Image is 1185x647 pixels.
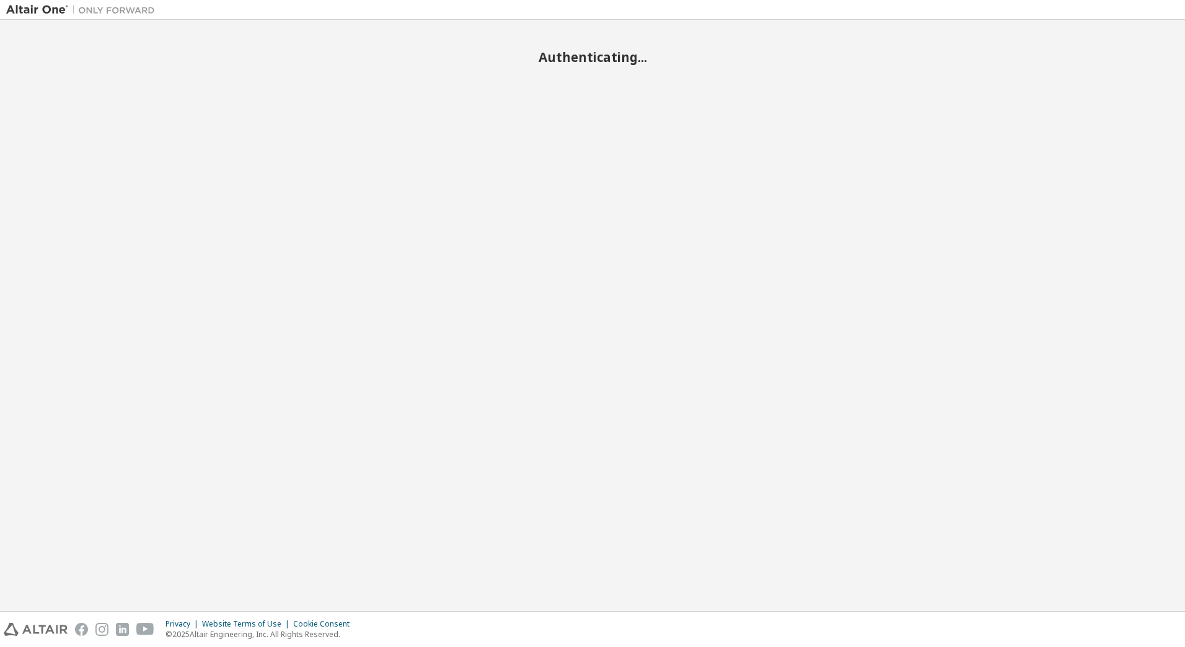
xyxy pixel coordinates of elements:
div: Privacy [165,619,202,629]
img: altair_logo.svg [4,623,68,636]
img: facebook.svg [75,623,88,636]
img: Altair One [6,4,161,16]
img: linkedin.svg [116,623,129,636]
img: instagram.svg [95,623,108,636]
img: youtube.svg [136,623,154,636]
div: Cookie Consent [293,619,357,629]
p: © 2025 Altair Engineering, Inc. All Rights Reserved. [165,629,357,640]
h2: Authenticating... [6,49,1179,65]
div: Website Terms of Use [202,619,293,629]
